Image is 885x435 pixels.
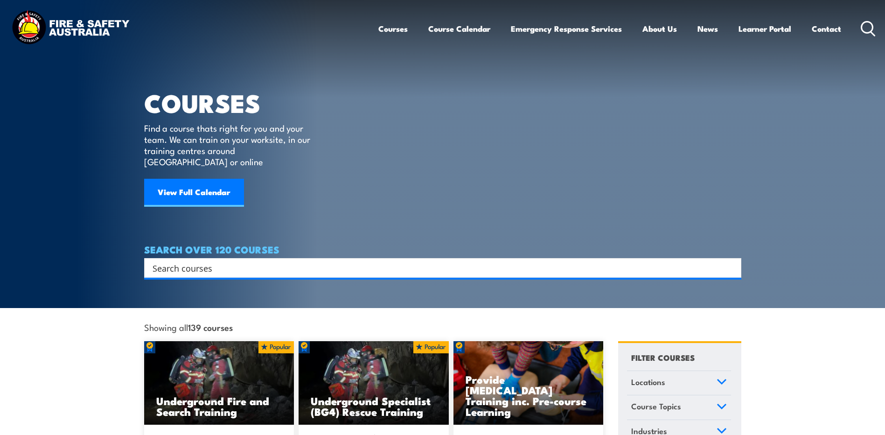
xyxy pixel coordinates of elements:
[144,341,294,425] img: Underground mine rescue
[156,395,282,417] h3: Underground Fire and Search Training
[631,351,695,364] h4: FILTER COURSES
[144,341,294,425] a: Underground Fire and Search Training
[697,16,718,41] a: News
[453,341,604,425] a: Provide [MEDICAL_DATA] Training inc. Pre-course Learning
[299,341,449,425] img: Underground mine rescue
[378,16,408,41] a: Courses
[627,371,731,395] a: Locations
[627,395,731,420] a: Course Topics
[144,91,324,113] h1: COURSES
[511,16,622,41] a: Emergency Response Services
[466,374,592,417] h3: Provide [MEDICAL_DATA] Training inc. Pre-course Learning
[812,16,841,41] a: Contact
[144,244,741,254] h4: SEARCH OVER 120 COURSES
[299,341,449,425] a: Underground Specialist (BG4) Rescue Training
[631,400,681,413] span: Course Topics
[739,16,791,41] a: Learner Portal
[154,261,723,274] form: Search form
[311,395,437,417] h3: Underground Specialist (BG4) Rescue Training
[453,341,604,425] img: Low Voltage Rescue and Provide CPR
[144,179,244,207] a: View Full Calendar
[725,261,738,274] button: Search magnifier button
[631,376,665,388] span: Locations
[188,321,233,333] strong: 139 courses
[428,16,490,41] a: Course Calendar
[153,261,721,275] input: Search input
[642,16,677,41] a: About Us
[144,322,233,332] span: Showing all
[144,122,314,167] p: Find a course thats right for you and your team. We can train on your worksite, in our training c...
